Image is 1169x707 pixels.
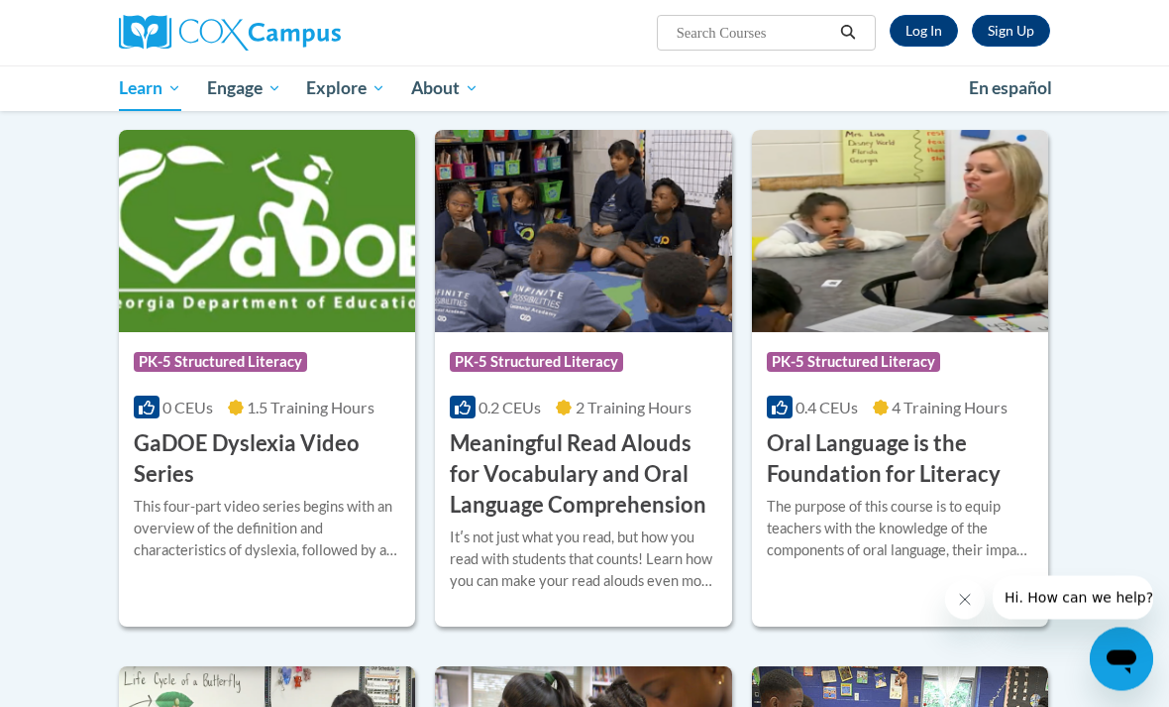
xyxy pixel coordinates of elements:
[767,353,940,373] span: PK-5 Structured Literacy
[134,497,400,562] div: This four-part video series begins with an overview of the definition and characteristics of dysl...
[194,65,294,111] a: Engage
[207,76,281,100] span: Engage
[752,131,1048,333] img: Course Logo
[945,580,985,620] iframe: Close message
[450,429,716,521] h3: Meaningful Read Alouds for Vocabulary and Oral Language Comprehension
[398,65,491,111] a: About
[134,353,307,373] span: PK-5 Structured Literacy
[576,399,691,417] span: 2 Training Hours
[293,65,398,111] a: Explore
[411,76,478,100] span: About
[767,429,1033,491] h3: Oral Language is the Foundation for Literacy
[956,67,1065,109] a: En español
[119,15,341,51] img: Cox Campus
[450,528,716,593] div: Itʹs not just what you read, but how you read with students that counts! Learn how you can make y...
[119,76,181,100] span: Learn
[119,131,415,333] img: Course Logo
[752,131,1048,628] a: Course LogoPK-5 Structured Literacy0.4 CEUs4 Training Hours Oral Language is the Foundation for L...
[306,76,385,100] span: Explore
[767,497,1033,562] div: The purpose of this course is to equip teachers with the knowledge of the components of oral lang...
[435,131,731,628] a: Course LogoPK-5 Structured Literacy0.2 CEUs2 Training Hours Meaningful Read Alouds for Vocabulary...
[972,15,1050,47] a: Register
[478,399,541,417] span: 0.2 CEUs
[969,77,1052,98] span: En español
[119,131,415,628] a: Course LogoPK-5 Structured Literacy0 CEUs1.5 Training Hours GaDOE Dyslexia Video SeriesThis four-...
[993,576,1153,620] iframe: Message from company
[833,21,863,45] button: Search
[106,65,194,111] a: Learn
[892,399,1008,417] span: 4 Training Hours
[890,15,958,47] a: Log In
[104,65,1065,111] div: Main menu
[1090,628,1153,691] iframe: Button to launch messaging window
[119,15,409,51] a: Cox Campus
[450,353,623,373] span: PK-5 Structured Literacy
[796,399,858,417] span: 0.4 CEUs
[162,399,213,417] span: 0 CEUs
[134,429,400,491] h3: GaDOE Dyslexia Video Series
[247,399,374,417] span: 1.5 Training Hours
[435,131,731,333] img: Course Logo
[675,21,833,45] input: Search Courses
